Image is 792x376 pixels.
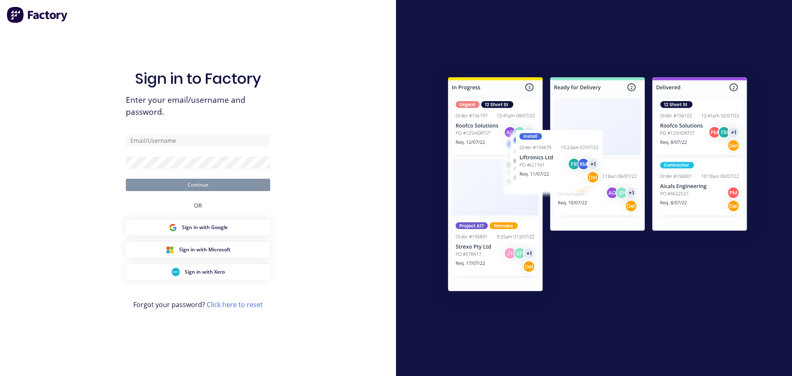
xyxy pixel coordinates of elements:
[182,224,228,231] span: Sign in with Google
[126,264,270,280] button: Xero Sign inSign in with Xero
[185,268,225,276] span: Sign in with Xero
[194,191,202,220] div: OR
[126,94,270,118] span: Enter your email/username and password.
[430,61,765,311] img: Sign in
[172,268,180,276] img: Xero Sign in
[126,220,270,235] button: Google Sign inSign in with Google
[179,246,231,253] span: Sign in with Microsoft
[169,223,177,232] img: Google Sign in
[135,70,261,87] h1: Sign in to Factory
[126,242,270,258] button: Microsoft Sign inSign in with Microsoft
[7,7,68,23] img: Factory
[126,134,270,147] input: Email/Username
[166,246,174,254] img: Microsoft Sign in
[207,300,263,309] a: Click here to reset
[133,300,263,310] span: Forgot your password?
[126,179,270,191] button: Continue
